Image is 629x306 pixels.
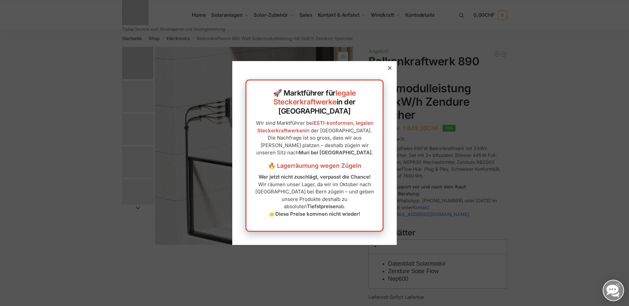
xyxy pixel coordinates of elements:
[275,211,360,217] strong: Diese Preise kommen nicht wieder!
[259,174,371,180] strong: Wer jetzt nicht zuschlägt, verpasst die Chance!
[253,120,376,157] p: Wir sind Marktführer bei in der [GEOGRAPHIC_DATA]. Die Nachfrage ist so gross, dass wir aus [PERS...
[253,162,376,170] h3: 🔥 Lagerräumung wegen Zügeln
[253,89,376,116] h2: 🚀 Marktführer für in der [GEOGRAPHIC_DATA]
[307,203,339,209] strong: Tiefstpreisen
[273,89,356,106] a: legale Steckerkraftwerke
[299,149,372,156] strong: Muri bei [GEOGRAPHIC_DATA]
[253,173,376,218] p: Wir räumen unser Lager, da wir im Oktober nach [GEOGRAPHIC_DATA] bei Bern zügeln – und geben unse...
[257,120,373,134] a: ESTI-konformen, legalen Steckerkraftwerken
